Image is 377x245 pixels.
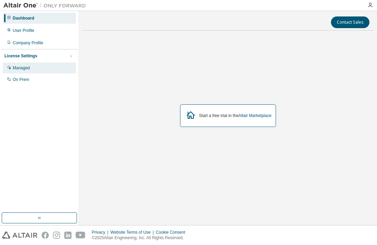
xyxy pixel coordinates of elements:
[2,232,37,239] img: altair_logo.svg
[13,40,43,46] div: Company Profile
[331,16,369,28] button: Contact Sales
[199,113,271,118] div: Start a free trial in the
[76,232,86,239] img: youtube.svg
[64,232,71,239] img: linkedin.svg
[239,113,271,118] a: Altair Marketplace
[156,230,189,235] div: Cookie Consent
[13,15,34,21] div: Dashboard
[13,28,34,33] div: User Profile
[53,232,60,239] img: instagram.svg
[110,230,156,235] div: Website Terms of Use
[92,230,110,235] div: Privacy
[3,2,89,9] img: Altair One
[13,77,29,82] div: On Prem
[42,232,49,239] img: facebook.svg
[13,65,30,71] div: Managed
[92,235,189,241] p: © 2025 Altair Engineering, Inc. All Rights Reserved.
[4,53,37,59] div: License Settings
